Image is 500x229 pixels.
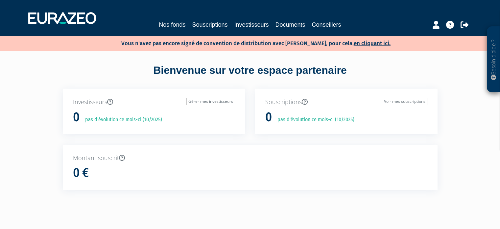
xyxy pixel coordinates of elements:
[275,20,305,29] a: Documents
[265,98,427,106] p: Souscriptions
[58,63,442,89] div: Bienvenue sur votre espace partenaire
[312,20,341,29] a: Conseillers
[265,110,272,124] h1: 0
[159,20,185,29] a: Nos fonds
[354,40,391,47] a: en cliquant ici.
[73,98,235,106] p: Investisseurs
[382,98,427,105] a: Voir mes souscriptions
[73,154,427,162] p: Montant souscrit
[273,116,354,124] p: pas d'évolution ce mois-ci (10/2025)
[490,30,497,89] p: Besoin d'aide ?
[73,166,89,180] h1: 0 €
[186,98,235,105] a: Gérer mes investisseurs
[234,20,269,29] a: Investisseurs
[102,38,391,47] p: Vous n'avez pas encore signé de convention de distribution avec [PERSON_NAME], pour cela,
[73,110,80,124] h1: 0
[28,12,96,24] img: 1732889491-logotype_eurazeo_blanc_rvb.png
[192,20,227,29] a: Souscriptions
[81,116,162,124] p: pas d'évolution ce mois-ci (10/2025)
